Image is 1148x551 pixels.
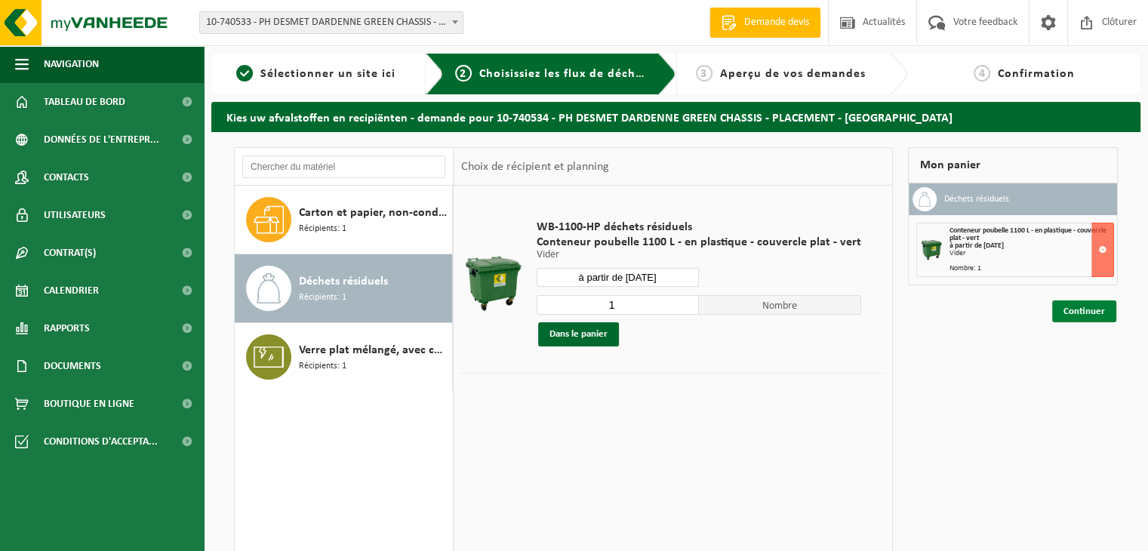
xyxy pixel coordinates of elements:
[944,187,1009,211] h3: Déchets résiduels
[44,272,99,309] span: Calendrier
[219,65,414,83] a: 1Sélectionner un site ici
[235,186,453,254] button: Carton et papier, non-conditionné (industriel) Récipients: 1
[998,68,1075,80] span: Confirmation
[44,234,96,272] span: Contrat(s)
[537,220,861,235] span: WB-1100-HP déchets résiduels
[537,268,699,287] input: Sélectionnez date
[696,65,712,82] span: 3
[537,235,861,250] span: Conteneur poubelle 1100 L - en plastique - couvercle plat - vert
[1052,300,1116,322] a: Continuer
[235,323,453,391] button: Verre plat mélangé, avec chassis Récipients: 1
[479,68,731,80] span: Choisissiez les flux de déchets et récipients
[538,322,619,346] button: Dans le panier
[44,159,89,196] span: Contacts
[949,226,1106,242] span: Conteneur poubelle 1100 L - en plastique - couvercle plat - vert
[260,68,395,80] span: Sélectionner un site ici
[299,341,448,359] span: Verre plat mélangé, avec chassis
[44,385,134,423] span: Boutique en ligne
[235,254,453,323] button: Déchets résiduels Récipients: 1
[299,291,346,305] span: Récipients: 1
[299,222,346,236] span: Récipients: 1
[242,155,445,178] input: Chercher du matériel
[949,242,1004,250] strong: à partir de [DATE]
[44,83,125,121] span: Tableau de bord
[44,309,90,347] span: Rapports
[44,121,159,159] span: Données de l'entrepr...
[720,68,866,80] span: Aperçu de vos demandes
[211,102,1140,131] h2: Kies uw afvalstoffen en recipiënten - demande pour 10-740534 - PH DESMET DARDENNE GREEN CHASSIS -...
[908,147,1118,183] div: Mon panier
[974,65,990,82] span: 4
[44,347,101,385] span: Documents
[299,359,346,374] span: Récipients: 1
[740,15,813,30] span: Demande devis
[454,148,616,186] div: Choix de récipient et planning
[699,295,861,315] span: Nombre
[537,250,861,260] p: Vider
[455,65,472,82] span: 2
[199,11,463,34] span: 10-740533 - PH DESMET DARDENNE GREEN CHASSIS - CHIMAY
[44,423,158,460] span: Conditions d'accepta...
[200,12,463,33] span: 10-740533 - PH DESMET DARDENNE GREEN CHASSIS - CHIMAY
[709,8,820,38] a: Demande devis
[299,272,388,291] span: Déchets résiduels
[44,45,99,83] span: Navigation
[236,65,253,82] span: 1
[949,265,1113,272] div: Nombre: 1
[44,196,106,234] span: Utilisateurs
[299,204,448,222] span: Carton et papier, non-conditionné (industriel)
[949,250,1113,257] div: Vider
